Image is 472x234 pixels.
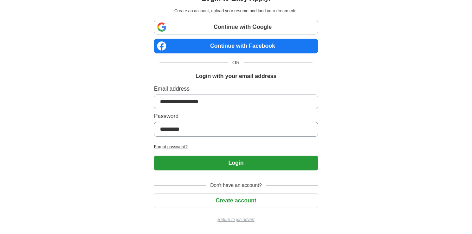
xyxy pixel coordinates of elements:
[154,156,318,170] button: Login
[154,85,318,93] label: Email address
[206,182,266,189] span: Don't have an account?
[154,144,318,150] a: Forgot password?
[228,59,244,66] span: OR
[154,39,318,53] a: Continue with Facebook
[195,72,276,80] h1: Login with your email address
[154,216,318,223] a: Return to job advert
[155,8,317,14] p: Create an account, upload your resume and land your dream role.
[154,20,318,34] a: Continue with Google
[154,197,318,203] a: Create account
[154,112,318,121] label: Password
[154,193,318,208] button: Create account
